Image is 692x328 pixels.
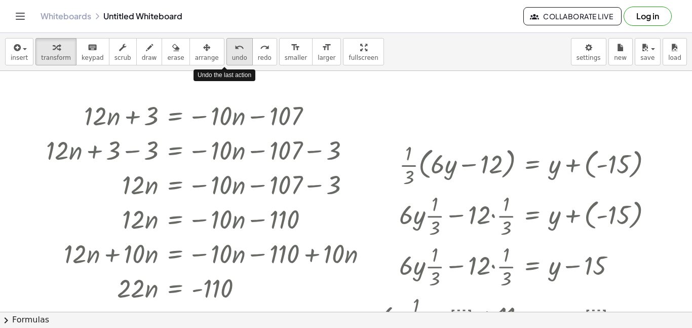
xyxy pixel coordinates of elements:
[322,42,331,54] i: format_size
[162,38,189,65] button: erase
[343,38,383,65] button: fullscreen
[532,12,613,21] span: Collaborate Live
[571,38,606,65] button: settings
[312,38,341,65] button: format_sizelarger
[167,54,184,61] span: erase
[114,54,131,61] span: scrub
[663,38,687,65] button: load
[41,11,91,21] a: Whiteboards
[576,54,601,61] span: settings
[285,54,307,61] span: smaller
[88,42,97,54] i: keyboard
[291,42,300,54] i: format_size
[12,8,28,24] button: Toggle navigation
[635,38,661,65] button: save
[109,38,137,65] button: scrub
[252,38,277,65] button: redoredo
[189,38,224,65] button: arrange
[142,54,157,61] span: draw
[279,38,313,65] button: format_sizesmaller
[5,38,33,65] button: insert
[226,38,253,65] button: undoundo
[523,7,622,25] button: Collaborate Live
[136,38,163,65] button: draw
[35,38,76,65] button: transform
[41,54,71,61] span: transform
[318,54,335,61] span: larger
[82,54,104,61] span: keypad
[614,54,627,61] span: new
[235,42,244,54] i: undo
[232,54,247,61] span: undo
[349,54,378,61] span: fullscreen
[260,42,270,54] i: redo
[608,38,633,65] button: new
[195,54,219,61] span: arrange
[76,38,109,65] button: keyboardkeypad
[11,54,28,61] span: insert
[194,69,255,81] div: Undo the last action
[258,54,272,61] span: redo
[640,54,655,61] span: save
[624,7,672,26] button: Log in
[668,54,681,61] span: load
